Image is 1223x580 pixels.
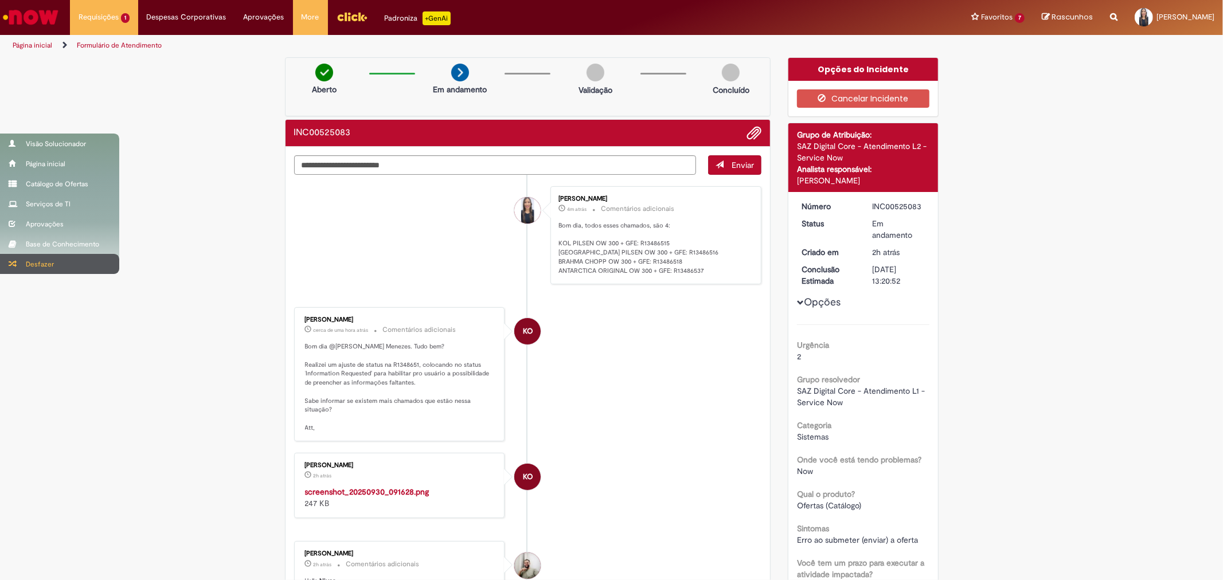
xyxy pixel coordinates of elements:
[383,325,456,335] small: Comentários adicionais
[305,486,496,509] div: 247 KB
[294,155,697,175] textarea: Digite sua mensagem aqui...
[872,201,925,212] div: INC00525083
[314,327,369,334] time: 30/09/2025 09:24:27
[601,204,674,214] small: Comentários adicionais
[797,432,829,442] span: Sistemas
[315,64,333,81] img: check-circle-green.png
[523,463,533,491] span: KO
[797,500,861,511] span: Ofertas (Catálogo)
[423,11,451,25] p: +GenAi
[514,464,541,490] div: Kalliandru Oliveira
[558,195,749,202] div: [PERSON_NAME]
[314,561,332,568] time: 30/09/2025 09:08:53
[314,561,332,568] span: 2h atrás
[793,218,863,229] dt: Status
[346,559,420,569] small: Comentários adicionais
[872,218,925,241] div: Em andamento
[314,472,332,479] time: 30/09/2025 09:16:33
[1052,11,1093,22] span: Rascunhos
[302,11,319,23] span: More
[77,41,162,50] a: Formulário de Atendimento
[514,552,541,579] div: Victor ROJA TAVONI
[708,155,761,175] button: Enviar
[523,318,533,345] span: KO
[713,84,749,96] p: Concluído
[305,487,429,497] a: screenshot_20250930_091628.png
[797,489,855,499] b: Qual o produto?
[797,535,918,545] span: Erro ao submeter (enviar) a oferta
[514,318,541,344] div: Kalliandru Oliveira
[797,340,829,350] b: Urgência
[797,89,929,108] button: Cancelar Incidente
[147,11,226,23] span: Despesas Corporativas
[305,316,496,323] div: [PERSON_NAME]
[797,454,921,465] b: Onde você está tendo problemas?
[312,84,337,95] p: Aberto
[451,64,469,81] img: arrow-next.png
[514,197,541,224] div: Nivea Borges Menezes
[385,11,451,25] div: Padroniza
[797,523,829,534] b: Sintomas
[797,374,860,385] b: Grupo resolvedor
[121,13,130,23] span: 1
[1156,12,1214,22] span: [PERSON_NAME]
[797,175,929,186] div: [PERSON_NAME]
[433,84,487,95] p: Em andamento
[294,128,351,138] h2: INC00525083 Histórico de tíquete
[305,550,496,557] div: [PERSON_NAME]
[872,246,925,258] div: 30/09/2025 08:48:28
[732,160,754,170] span: Enviar
[797,420,831,430] b: Categoria
[1,6,60,29] img: ServiceNow
[797,466,813,476] span: Now
[797,129,929,140] div: Grupo de Atribuição:
[793,246,863,258] dt: Criado em
[747,126,761,140] button: Adicionar anexos
[79,11,119,23] span: Requisições
[337,8,368,25] img: click_logo_yellow_360x200.png
[9,35,807,56] ul: Trilhas de página
[788,58,938,81] div: Opções do Incidente
[722,64,740,81] img: img-circle-grey.png
[244,11,284,23] span: Aprovações
[579,84,612,96] p: Validação
[872,247,900,257] time: 30/09/2025 08:48:28
[797,163,929,175] div: Analista responsável:
[797,558,924,579] b: Você tem um prazo para executar a atividade impactada?
[305,462,496,469] div: [PERSON_NAME]
[13,41,52,50] a: Página inicial
[567,206,587,213] time: 30/09/2025 10:45:19
[1015,13,1025,23] span: 7
[797,351,801,362] span: 2
[558,221,749,275] p: Bom dia, todos esses chamados, são 4: KOL PILSEN OW 300 + GFE: R13486515 [GEOGRAPHIC_DATA] PILSEN...
[314,327,369,334] span: cerca de uma hora atrás
[1042,12,1093,23] a: Rascunhos
[797,140,929,163] div: SAZ Digital Core - Atendimento L2 - Service Now
[567,206,587,213] span: 4m atrás
[305,342,496,432] p: Bom dia @[PERSON_NAME] Menezes. Tudo bem? Realizei um ajuste de status na R1348651, colocando no ...
[872,247,900,257] span: 2h atrás
[872,264,925,287] div: [DATE] 13:20:52
[793,201,863,212] dt: Número
[793,264,863,287] dt: Conclusão Estimada
[797,386,927,407] span: SAZ Digital Core - Atendimento L1 - Service Now
[981,11,1013,23] span: Favoritos
[587,64,604,81] img: img-circle-grey.png
[314,472,332,479] span: 2h atrás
